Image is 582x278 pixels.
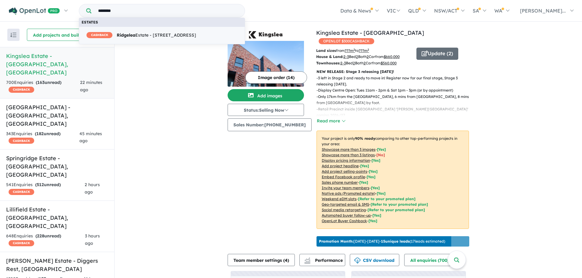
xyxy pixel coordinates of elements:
button: CSV download [350,254,399,266]
strong: ( unread) [35,182,61,187]
span: [ Yes ] [372,158,380,163]
u: Sales phone number [322,180,358,185]
p: Bed Bath Car from [316,54,412,60]
b: Townhouses: [316,61,340,65]
button: Sales Number:[PHONE_NUMBER] [228,118,312,131]
u: Social media retargeting [322,208,366,212]
strong: Ridgelea [117,32,135,38]
span: 45 minutes ago [79,131,102,144]
u: OpenLot Buyer Cashback [322,218,367,223]
span: CASHBACK [9,138,34,144]
h5: Kingslea Estate - [GEOGRAPHIC_DATA] , [GEOGRAPHIC_DATA] [6,52,108,77]
p: Bed Bath Car from [316,60,412,66]
span: [PERSON_NAME]... [520,8,566,14]
p: NEW RELEASE: Stage 3 releasing [DATE]! [317,69,469,75]
img: Kingslea Estate - Broadmeadows [228,41,304,87]
b: 90 % ready [355,136,375,141]
span: [ No ] [376,153,385,157]
u: Add project selling-points [322,169,367,174]
span: [Yes] [368,218,377,223]
p: - Retail Precinct inside [GEOGRAPHIC_DATA] '[PERSON_NAME][GEOGRAPHIC_DATA]' coming 2026/27 [317,106,474,119]
h5: Springridge Estate - [GEOGRAPHIC_DATA] , [GEOGRAPHIC_DATA] [6,154,108,179]
b: House & Land: [316,54,343,59]
b: Estates [82,20,98,24]
u: Invite your team members [322,186,369,190]
div: 541 Enquir ies [6,181,85,196]
div: 700 Enquir ies [6,79,80,94]
sup: 2 [353,48,355,51]
span: [ Yes ] [369,169,378,174]
p: - Display Centre Open: Tues 11am - 2pm & Sat 1pm - 3pm (or by appointment) [317,87,474,93]
span: 3 hours ago [85,233,100,246]
span: 512 [37,182,44,187]
p: from [316,48,412,54]
a: CASHBACK RidgeleaEstate - [STREET_ADDRESS] [79,27,245,44]
span: OPENLOT $ 300 CASHBACK [319,38,374,44]
a: Kingslea Estate - [GEOGRAPHIC_DATA] [316,29,424,36]
u: Display pricing information [322,158,370,163]
img: line-chart.svg [305,258,310,261]
p: - 3 left in Stage 2 and ready to move in! Register now for our final stage, Stage 3 releasing [DA... [317,75,474,88]
h5: Lillifield Estate - [GEOGRAPHIC_DATA] , [GEOGRAPHIC_DATA] [6,205,108,230]
button: Team member settings (4) [228,254,295,266]
u: ??? m [345,48,355,53]
b: Promotion Month: [319,239,353,244]
b: Land sizes [316,48,336,53]
input: Try estate name, suburb, builder or developer [93,4,243,17]
span: [ Yes ] [371,186,380,190]
span: [ Yes ] [360,164,369,168]
span: [Yes] [377,191,386,196]
u: 2 [364,61,366,65]
u: Showcase more than 3 listings [322,153,375,157]
span: [Refer to your promoted plan] [368,208,425,212]
span: CASHBACK [86,32,112,38]
span: [ Yes ] [359,180,368,185]
div: 343 Enquir ies [6,130,79,145]
span: [Refer to your promoted plan] [358,197,415,201]
button: Read more [317,117,345,125]
span: [Refer to your promoted plan] [371,202,428,207]
button: Performance [299,254,345,266]
span: to [355,48,369,53]
span: 163 [37,80,45,85]
h5: [GEOGRAPHIC_DATA] - [GEOGRAPHIC_DATA] , [GEOGRAPHIC_DATA] [6,103,108,128]
img: Kingslea Estate - Broadmeadows Logo [230,31,302,38]
u: Weekend eDM slots [322,197,357,201]
u: Showcase more than 3 images [322,147,375,152]
u: 2 [367,54,369,59]
u: 2-3 [343,54,349,59]
p: Your project is only comparing to other top-performing projects in your area: - - - - - - - - - -... [317,131,469,229]
sup: 2 [368,48,369,51]
u: $ 660,000 [384,54,400,59]
img: Openlot PRO Logo White [9,7,60,15]
span: [ Yes ] [367,175,375,179]
img: download icon [354,258,361,264]
u: Add project headline [322,164,359,168]
span: 182 [36,131,44,136]
div: 648 Enquir ies [6,233,85,247]
a: Kingslea Estate - Broadmeadows LogoKingslea Estate - Broadmeadows [228,29,304,87]
u: 2 [356,54,358,59]
button: Add projects and builders [27,29,94,41]
span: CASHBACK [9,189,34,195]
span: Estate - [STREET_ADDRESS] [86,32,196,39]
u: 2 [353,61,355,65]
u: 2-3 [340,61,346,65]
span: [Yes] [372,213,381,218]
u: Automated buyer follow-up [322,213,371,218]
h5: [PERSON_NAME] Estate - Diggers Rest , [GEOGRAPHIC_DATA] [6,257,108,273]
u: Embed Facebook profile [322,175,365,179]
span: 228 [37,233,44,239]
b: 15 unique leads [381,239,410,244]
u: $ 560,000 [381,61,397,65]
button: All enquiries (700) [404,254,459,266]
span: CASHBACK [9,87,34,93]
p: [DATE] - [DATE] - ( 17 leads estimated) [319,239,445,244]
span: 4 [285,258,287,263]
u: Native ads (Promoted estate) [322,191,375,196]
strong: ( unread) [36,80,61,85]
u: ???m [359,48,369,53]
span: 22 minutes ago [80,80,102,92]
u: Geo-targeted email & SMS [322,202,369,207]
span: Performance [305,258,343,263]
